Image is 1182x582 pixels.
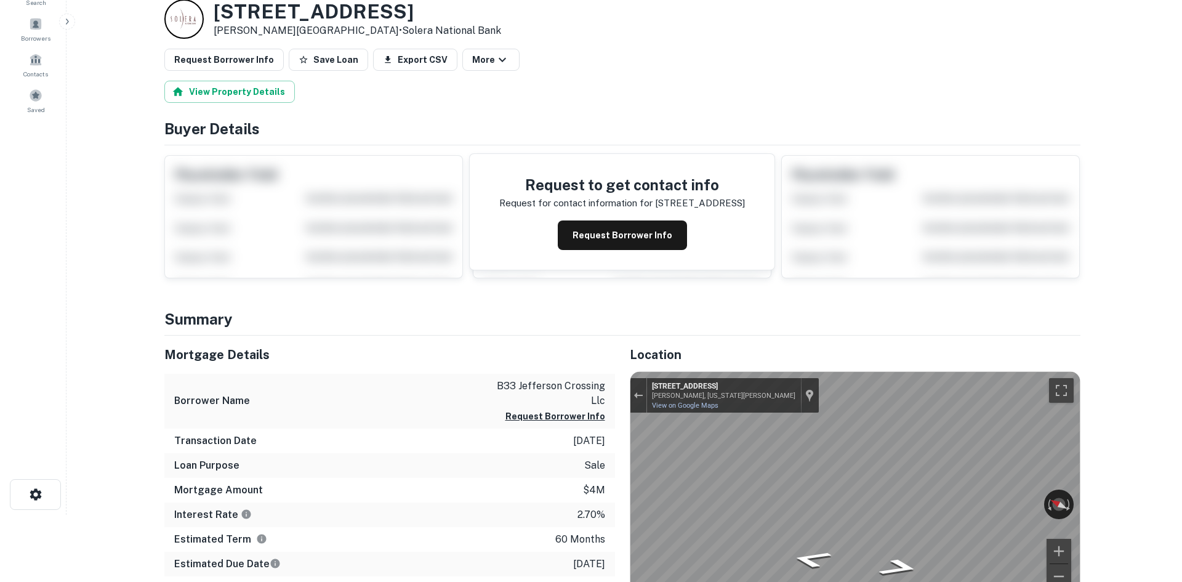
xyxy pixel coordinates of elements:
[647,392,790,400] div: [PERSON_NAME], [US_STATE][PERSON_NAME]
[573,507,600,522] p: 2.70%
[1060,490,1069,519] button: Rotate clockwise
[856,554,931,580] path: Go South, Flowing Springs Rd
[1039,490,1048,519] button: Rotate counterclockwise
[1111,483,1173,543] iframe: Chat Widget
[494,196,648,211] p: Request for contact information for
[625,346,1075,364] h5: Location
[159,81,290,103] button: View Property Details
[650,196,740,211] p: [STREET_ADDRESS]
[169,557,276,572] h6: Estimated Due Date
[1044,378,1069,403] button: Toggle fullscreen view
[800,389,809,402] a: Show location on map
[169,394,245,408] h6: Borrower Name
[647,402,714,410] a: View on Google Maps
[397,25,496,36] a: Solera National Bank
[568,557,600,572] p: [DATE]
[647,382,790,392] div: [STREET_ADDRESS]
[159,346,610,364] h5: Mortgage Details
[169,458,235,473] h6: Loan Purpose
[4,84,58,117] a: Saved
[4,48,58,81] a: Contacts
[489,379,600,408] p: b33 jefferson crossing llc
[251,533,262,544] svg: Term is based on a standard schedule for this type of loan.
[16,33,46,43] span: Borrowers
[1042,539,1066,564] button: Zoom in
[169,532,262,547] h6: Estimated Term
[159,308,1075,330] h4: Summary
[553,220,682,250] button: Request Borrower Info
[550,532,600,547] p: 60 months
[209,23,496,38] p: [PERSON_NAME][GEOGRAPHIC_DATA] •
[494,174,740,196] h4: Request to get contact info
[568,434,600,448] p: [DATE]
[18,69,43,79] span: Contacts
[368,49,452,71] button: Export CSV
[284,49,363,71] button: Save Loan
[22,105,40,115] span: Saved
[169,434,252,448] h6: Transaction Date
[169,483,258,498] h6: Mortgage Amount
[4,12,58,46] a: Borrowers
[625,387,641,404] button: Exit the Street View
[578,483,600,498] p: $4m
[579,458,600,473] p: sale
[1038,492,1070,517] button: Reset the view
[457,49,515,71] button: More
[159,118,1075,140] h4: Buyer Details
[265,558,276,569] svg: Estimate is based on a standard schedule for this type of loan.
[159,49,279,71] button: Request Borrower Info
[236,509,247,520] svg: The interest rates displayed on the website are for informational purposes only and may be report...
[768,546,843,572] path: Go North, Flowing Springs Rd
[169,507,247,522] h6: Interest Rate
[501,409,600,424] button: Request Borrower Info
